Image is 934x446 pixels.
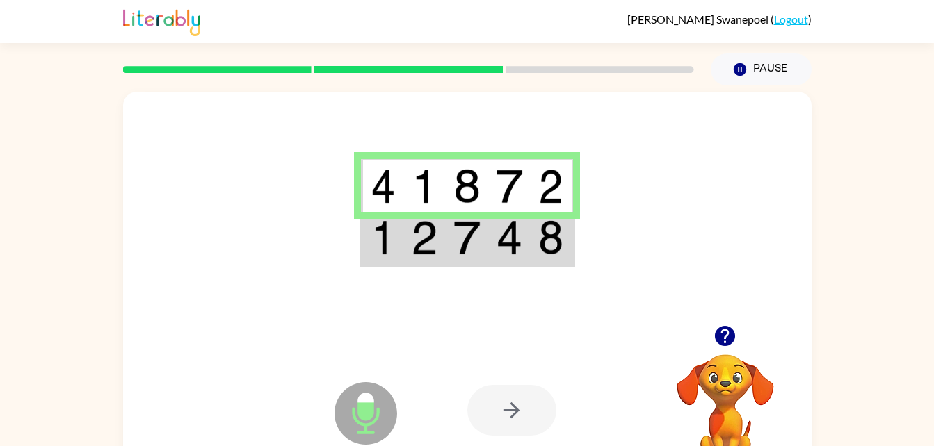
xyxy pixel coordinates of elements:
img: 4 [371,169,396,204]
img: 2 [538,169,563,204]
div: ( ) [627,13,812,26]
img: 4 [496,220,522,255]
button: Pause [711,53,812,85]
img: 8 [453,169,480,204]
img: 7 [496,169,522,204]
img: 1 [411,169,437,204]
img: 7 [453,220,480,255]
img: Literably [123,6,200,36]
img: 8 [538,220,563,255]
img: 1 [371,220,396,255]
img: 2 [411,220,437,255]
span: [PERSON_NAME] Swanepoel [627,13,771,26]
a: Logout [774,13,808,26]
